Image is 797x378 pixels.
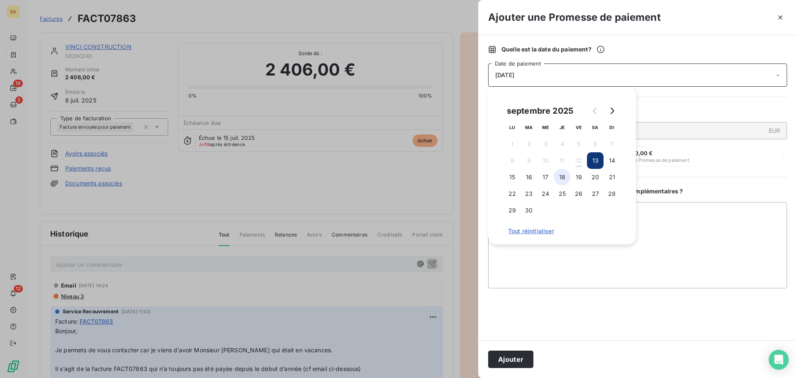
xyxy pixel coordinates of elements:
[521,185,537,202] button: 23
[504,136,521,152] button: 1
[537,119,554,136] th: mercredi
[508,228,616,234] span: Tout réinitialiser
[587,136,604,152] button: 6
[604,136,620,152] button: 7
[604,185,620,202] button: 28
[521,202,537,219] button: 30
[587,102,604,119] button: Go to previous month
[570,152,587,169] button: 12
[537,185,554,202] button: 24
[521,136,537,152] button: 2
[495,72,514,78] span: [DATE]
[554,169,570,185] button: 18
[504,169,521,185] button: 15
[604,102,620,119] button: Go to next month
[537,169,554,185] button: 17
[537,152,554,169] button: 10
[554,152,570,169] button: 11
[488,10,661,25] h3: Ajouter une Promesse de paiement
[587,119,604,136] th: samedi
[501,45,605,54] span: Quelle est la date du paiement ?
[570,119,587,136] th: vendredi
[504,202,521,219] button: 29
[504,119,521,136] th: lundi
[587,152,604,169] button: 13
[570,185,587,202] button: 26
[504,104,576,117] div: septembre 2025
[604,169,620,185] button: 21
[521,152,537,169] button: 9
[521,119,537,136] th: mardi
[604,152,620,169] button: 14
[587,185,604,202] button: 27
[504,152,521,169] button: 8
[488,351,533,368] button: Ajouter
[504,185,521,202] button: 22
[554,185,570,202] button: 25
[604,119,620,136] th: dimanche
[587,169,604,185] button: 20
[570,169,587,185] button: 19
[521,169,537,185] button: 16
[554,136,570,152] button: 4
[769,350,789,370] div: Open Intercom Messenger
[570,136,587,152] button: 5
[537,136,554,152] button: 3
[554,119,570,136] th: jeudi
[635,150,653,156] span: 0,00 €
